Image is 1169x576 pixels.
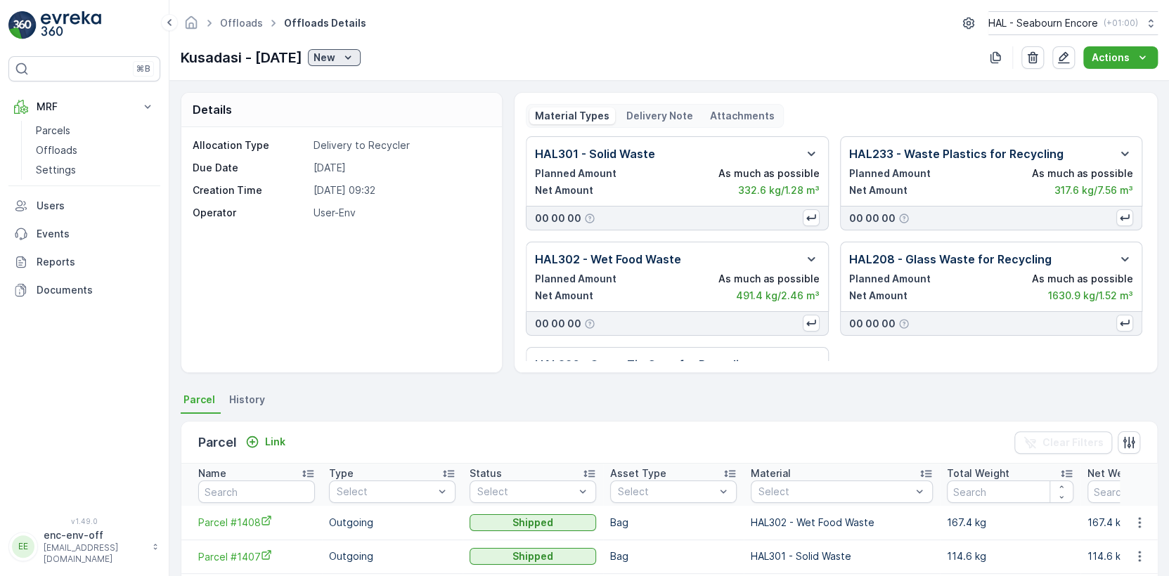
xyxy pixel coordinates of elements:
div: Help Tooltip Icon [584,213,595,224]
p: Settings [36,163,76,177]
p: Planned Amount [849,166,931,181]
td: 167.4 kg [940,506,1080,539]
p: Offloads [36,143,77,157]
p: [DATE] 09:32 [314,183,487,197]
p: Users [37,199,155,213]
button: Shipped [470,548,596,565]
p: ⌘B [136,63,150,74]
p: HAL301 - Solid Waste [535,145,655,162]
td: HAL302 - Wet Food Waste [744,506,940,539]
p: Allocation Type [193,138,308,152]
p: Attachments [710,109,775,123]
span: Offloads Details [281,16,369,30]
a: Parcel #1408 [198,515,315,530]
button: Shipped [470,514,596,531]
p: Planned Amount [849,272,931,286]
p: Net Amount [535,183,593,197]
td: Outgoing [322,506,463,539]
button: MRF [8,93,160,121]
p: 332.6 kg / 1.28 m³ [738,183,820,197]
p: 1630.9 kg / 1.52 m³ [1048,289,1133,303]
p: Delivery Note [626,109,693,123]
a: Parcel #1407 [198,549,315,564]
p: Net Weight [1087,466,1142,480]
a: Offloads [220,17,263,29]
button: Link [240,433,291,450]
p: [EMAIL_ADDRESS][DOMAIN_NAME] [44,542,145,565]
p: HAL236 - Scrap Tin Cans for Recycling [535,356,753,373]
p: Parcel [198,433,237,452]
p: As much as possible [1032,272,1133,286]
p: Events [37,227,155,241]
div: Help Tooltip Icon [584,318,595,329]
p: Documents [37,283,155,297]
p: Net Amount [849,183,908,197]
p: HAL233 - Waste Plastics for Recycling [849,145,1064,162]
p: HAL208 - Glass Waste for Recycling [849,251,1052,268]
a: Documents [8,276,160,304]
p: Operator [193,206,308,220]
p: Type [329,466,354,480]
div: Help Tooltip Icon [898,318,910,329]
p: Planned Amount [535,272,616,286]
p: User-Env [314,206,487,220]
a: Events [8,220,160,248]
td: 114.6 kg [940,539,1080,573]
p: Delivery to Recycler [314,138,487,152]
td: HAL301 - Solid Waste [744,539,940,573]
p: 00 00 00 [535,317,581,331]
p: 00 00 00 [849,317,896,331]
p: Material Types [535,109,609,123]
p: Asset Type [610,466,666,480]
p: As much as possible [718,272,820,286]
p: Status [470,466,502,480]
span: Parcel [183,393,215,407]
button: Actions [1083,46,1158,69]
p: enc-env-off [44,528,145,542]
input: Search [198,480,315,503]
img: logo [8,11,37,39]
input: Search [947,480,1073,503]
button: New [308,49,361,66]
p: Select [618,485,715,499]
button: EEenc-env-off[EMAIL_ADDRESS][DOMAIN_NAME] [8,528,160,565]
p: Clear Filters [1042,436,1104,450]
p: Reports [37,255,155,269]
p: [DATE] [314,161,487,175]
p: Due Date [193,161,308,175]
p: New [314,51,335,65]
td: Outgoing [322,539,463,573]
div: Help Tooltip Icon [898,213,910,224]
p: MRF [37,100,132,114]
button: Clear Filters [1014,431,1112,454]
span: v 1.49.0 [8,517,160,525]
p: 317.6 kg / 7.56 m³ [1054,183,1133,197]
td: Bag [603,506,744,539]
button: HAL - Seabourn Encore(+01:00) [988,11,1158,35]
p: Select [477,485,574,499]
p: 00 00 00 [535,211,581,225]
p: Actions [1092,51,1130,65]
p: HAL302 - Wet Food Waste [535,251,681,268]
div: EE [12,535,34,558]
p: Net Amount [849,289,908,303]
p: As much as possible [718,166,820,181]
p: Kusadasi - [DATE] [181,47,302,68]
p: Link [265,435,285,449]
p: Creation Time [193,183,308,197]
p: Details [193,101,232,118]
p: Shipped [512,516,553,530]
p: Select [337,485,434,499]
a: Parcels [30,121,160,140]
p: ( +01:00 ) [1104,18,1138,29]
a: Homepage [183,20,199,32]
a: Reports [8,248,160,276]
p: Material [751,466,791,480]
p: Parcels [36,124,70,138]
p: As much as possible [1032,166,1133,181]
a: Users [8,192,160,220]
p: Name [198,466,226,480]
td: Bag [603,539,744,573]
